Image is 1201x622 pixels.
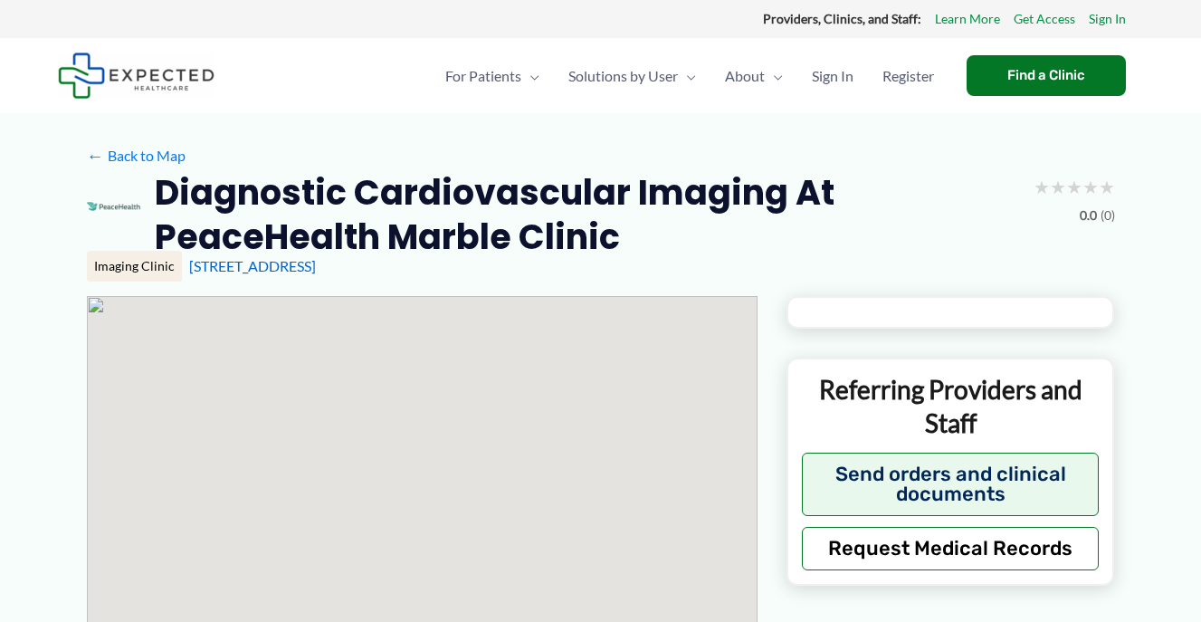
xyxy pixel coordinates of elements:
a: ←Back to Map [87,142,186,169]
p: Referring Providers and Staff [802,373,1100,439]
a: AboutMenu Toggle [710,44,797,108]
span: ★ [1099,170,1115,204]
a: Learn More [935,7,1000,31]
span: (0) [1101,204,1115,227]
nav: Primary Site Navigation [431,44,948,108]
span: Menu Toggle [765,44,783,108]
img: Expected Healthcare Logo - side, dark font, small [58,53,214,99]
span: 0.0 [1080,204,1097,227]
span: ★ [1034,170,1050,204]
strong: Providers, Clinics, and Staff: [763,11,921,26]
span: For Patients [445,44,521,108]
span: Menu Toggle [521,44,539,108]
a: Get Access [1014,7,1075,31]
a: Register [868,44,948,108]
a: [STREET_ADDRESS] [189,257,316,274]
span: ★ [1082,170,1099,204]
span: Register [882,44,934,108]
a: Solutions by UserMenu Toggle [554,44,710,108]
span: Sign In [812,44,853,108]
span: ★ [1050,170,1066,204]
a: For PatientsMenu Toggle [431,44,554,108]
a: Sign In [1089,7,1126,31]
div: Imaging Clinic [87,251,182,282]
button: Send orders and clinical documents [802,453,1100,516]
span: About [725,44,765,108]
span: ★ [1066,170,1082,204]
button: Request Medical Records [802,527,1100,570]
h2: Diagnostic Cardiovascular Imaging at PeaceHealth Marble Clinic [155,170,1018,260]
a: Sign In [797,44,868,108]
a: Find a Clinic [967,55,1126,96]
span: Menu Toggle [678,44,696,108]
span: ← [87,147,104,164]
span: Solutions by User [568,44,678,108]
